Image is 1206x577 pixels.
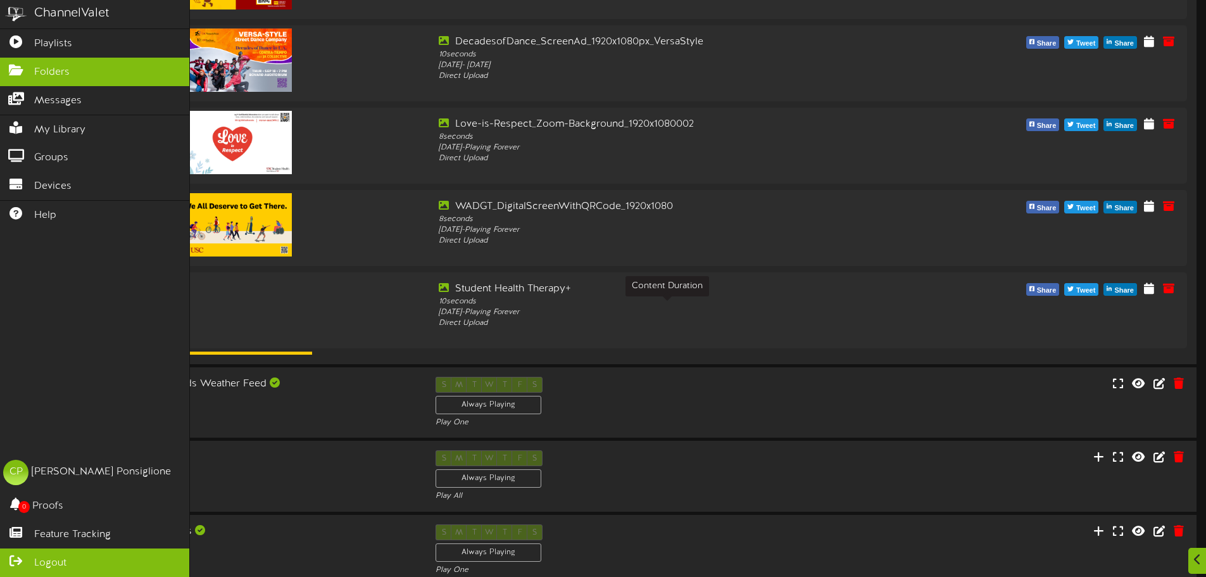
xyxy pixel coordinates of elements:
div: Play One [436,565,801,576]
span: Share [1112,37,1136,51]
div: [PERSON_NAME] Ponsiglione [32,465,171,479]
div: Direct Upload [439,236,893,246]
button: Share [1026,118,1060,131]
div: ChannelValet [34,4,110,23]
div: Landscape ( 16:9 ) [51,391,417,402]
div: Student Health Therapy+ [439,282,893,296]
span: Messages [34,94,82,108]
div: Landscape ( 16:9 ) [51,465,417,476]
div: Housing Facilities Pictures [51,524,417,539]
div: [DATE] - Playing Forever [439,225,893,236]
div: [DATE] - [DATE] [439,60,893,71]
button: Share [1103,201,1137,213]
button: Share [1026,36,1060,49]
div: Holiday Messages [51,450,417,465]
div: Always Playing [436,543,541,562]
span: Logout [34,556,66,571]
span: Tweet [1074,284,1098,298]
span: Help [34,208,56,223]
div: 8 seconds [439,132,893,143]
span: Devices [34,179,72,194]
div: Direct Upload [439,153,893,164]
span: Feature Tracking [34,528,111,542]
button: Tweet [1064,36,1098,49]
span: Share [1034,284,1059,298]
span: 0 [18,501,30,513]
img: f6d10754-a7b9-4261-9a3d-207f53d84005.png [180,193,292,257]
img: 5cd1e65e-de67-44a0-b4ad-3e6c26c3d979.jpg [180,111,292,174]
button: Tweet [1064,118,1098,131]
div: Direct Upload [439,318,893,329]
span: Groups [34,151,68,165]
div: 10 seconds [439,49,893,60]
span: Share [1112,201,1136,215]
span: Tweet [1074,201,1098,215]
span: Proofs [32,499,63,514]
div: DecadesofDance_ScreenAd_1920x1080px_VersaStyle [439,35,893,49]
img: a598958b-aead-48f9-adc1-5fd0dae86d20.jpg [180,29,292,92]
div: Always Playing [436,396,541,414]
button: Share [1026,201,1060,213]
div: [DATE] - Playing Forever [439,307,893,318]
button: Share [1103,36,1137,49]
div: Always Playing [436,469,541,488]
div: Love-is-Respect_Zoom-Background_1920x1080002 [439,117,893,132]
div: Play All [436,491,801,502]
button: Tweet [1064,283,1098,296]
span: Playlists [34,37,72,51]
div: WADGT_DigitalScreenWithQRCode_1920x1080 [439,200,893,214]
div: 10 seconds [439,296,893,307]
span: Share [1112,119,1136,133]
button: Share [1103,283,1137,296]
span: Share [1034,119,1059,133]
span: Tweet [1074,37,1098,51]
span: Share [1112,284,1136,298]
img: 1f44bb64-6818-4760-9378-f6ac76157d2f.jpg [162,352,312,415]
span: Tweet [1074,119,1098,133]
button: Share [1026,283,1060,296]
div: Five Day Forecast - Clouds Weather Feed [51,377,417,391]
span: Share [1034,37,1059,51]
div: Landscape ( 16:9 ) [51,538,417,549]
div: 8 seconds [439,214,893,225]
div: Play One [436,417,801,428]
button: Share [1103,118,1137,131]
span: My Library [34,123,85,137]
span: Share [1034,201,1059,215]
span: Folders [34,65,70,80]
div: Direct Upload [439,71,893,82]
div: [DATE] - Playing Forever [439,143,893,153]
div: CP [3,460,28,485]
button: Tweet [1064,201,1098,213]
